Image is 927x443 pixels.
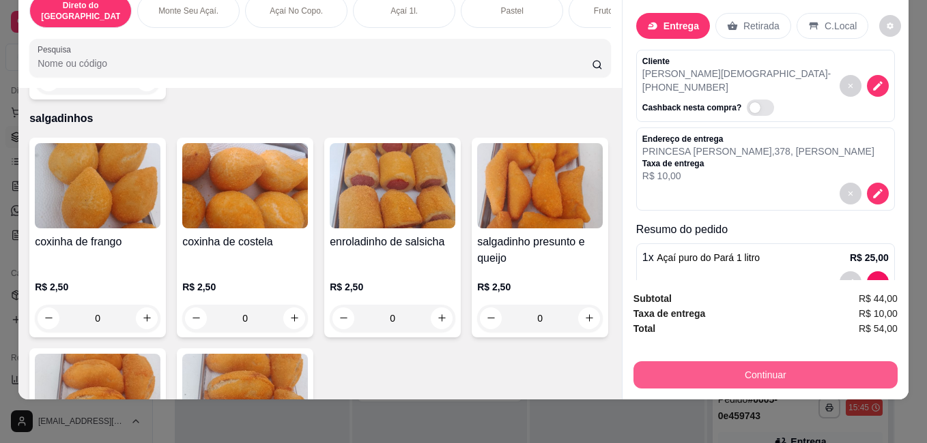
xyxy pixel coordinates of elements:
[642,158,874,169] p: Taxa de entrega
[431,307,453,329] button: increase-product-quantity
[879,15,901,37] button: decrease-product-quantity
[825,19,857,33] p: C.Local
[330,280,455,294] p: R$ 2,50
[182,143,308,228] img: product-image
[38,57,592,70] input: Pesquisa
[480,307,502,329] button: decrease-product-quantity
[182,234,308,250] h4: coxinha de costela
[477,280,603,294] p: R$ 2,50
[743,19,780,33] p: Retirada
[642,102,741,113] p: Cashback nesta compra?
[182,354,308,439] img: product-image
[642,56,840,67] p: Cliente
[850,251,889,264] p: R$ 25,00
[332,307,354,329] button: decrease-product-quantity
[158,5,218,16] p: Monte Seu Açaí.
[642,67,840,94] p: [PERSON_NAME][DEMOGRAPHIC_DATA] - [PHONE_NUMBER]
[657,252,760,263] span: Açaí puro do Pará 1 litro
[633,361,898,388] button: Continuar
[38,307,59,329] button: decrease-product-quantity
[35,280,160,294] p: R$ 2,50
[390,5,418,16] p: Açaí 1l.
[182,280,308,294] p: R$ 2,50
[859,291,898,306] span: R$ 44,00
[867,75,889,97] button: decrease-product-quantity
[330,234,455,250] h4: enroladinho de salsicha
[35,354,160,439] img: product-image
[477,143,603,228] img: product-image
[642,134,874,144] p: Endereço de entrega
[859,321,898,336] span: R$ 54,00
[747,100,780,116] label: Automatic updates
[642,249,760,266] p: 1 x
[500,5,523,16] p: Pastel
[633,308,706,319] strong: Taxa de entrega
[867,183,889,204] button: decrease-product-quantity
[35,143,160,228] img: product-image
[642,169,874,183] p: R$ 10,00
[578,307,600,329] button: increase-product-quantity
[664,19,699,33] p: Entrega
[840,75,861,97] button: decrease-product-quantity
[270,5,323,16] p: Açaí No Copo.
[633,293,672,304] strong: Subtotal
[840,183,861,204] button: decrease-product-quantity
[840,271,861,293] button: decrease-product-quantity
[283,307,305,329] button: increase-product-quantity
[642,144,874,158] p: PRINCESA [PERSON_NAME] , 378 , [PERSON_NAME]
[633,323,655,334] strong: Total
[330,143,455,228] img: product-image
[38,44,76,55] label: Pesquisa
[867,271,889,293] button: decrease-product-quantity
[35,234,160,250] h4: coxinha de frango
[594,5,646,16] p: Frutos Do Mar
[859,306,898,321] span: R$ 10,00
[185,307,207,329] button: decrease-product-quantity
[636,221,895,238] p: Resumo do pedido
[29,110,611,127] p: salgadinhos
[477,234,603,266] h4: salgadinho presunto e queijo
[136,307,158,329] button: increase-product-quantity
